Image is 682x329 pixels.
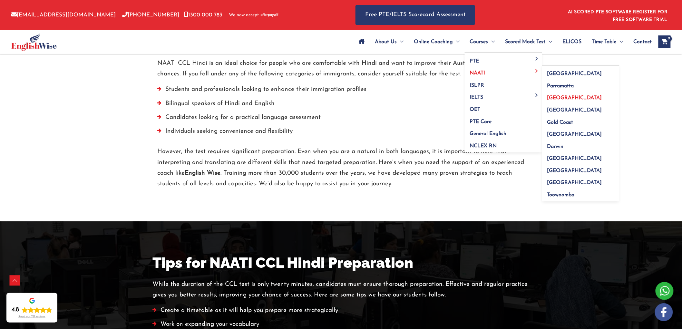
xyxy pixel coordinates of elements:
a: [PHONE_NUMBER] [122,12,179,18]
div: Read our 721 reviews [18,315,45,319]
a: Darwin [542,138,619,150]
p: While the duration of the CCL test is only twenty minutes, candidates must ensure thorough prepar... [152,279,530,301]
p: NAATI CCL Hindi is an ideal choice for people who are comfortable with Hindi and want to improve ... [157,58,525,80]
a: AI SCORED PTE SOFTWARE REGISTER FOR FREE SOFTWARE TRIAL [568,10,668,22]
span: Contact [634,31,652,53]
span: General English [470,131,507,136]
span: Parramatta [547,83,574,89]
span: Time Table [592,31,617,53]
a: NCLEX RN [465,138,542,152]
span: Darwin [547,144,564,149]
span: [GEOGRAPHIC_DATA] [547,71,602,76]
a: Gold Coast [542,114,619,126]
a: [EMAIL_ADDRESS][DOMAIN_NAME] [11,12,116,18]
a: Scored Mock TestMenu Toggle [500,31,558,53]
span: [GEOGRAPHIC_DATA] [547,156,602,161]
a: CoursesMenu Toggle [465,31,500,53]
span: Scored Mock Test [505,31,546,53]
span: We now accept [229,12,259,18]
a: [GEOGRAPHIC_DATA] [542,175,619,187]
span: Menu Toggle [397,31,404,53]
a: ISLPR [465,77,542,89]
img: white-facebook.png [655,303,673,321]
span: Courses [470,31,488,53]
span: Menu Toggle [453,31,460,53]
a: [GEOGRAPHIC_DATA] [542,162,619,175]
span: [GEOGRAPHIC_DATA] [547,168,602,173]
a: ELICOS [558,31,587,53]
img: cropped-ew-logo [11,33,57,51]
span: Gold Coast [547,120,573,125]
span: Menu Toggle [488,31,495,53]
nav: Site Navigation: Main Menu [354,31,652,53]
a: [GEOGRAPHIC_DATA] [542,66,619,78]
a: Online CoachingMenu Toggle [409,31,465,53]
a: General English [465,126,542,138]
span: Menu Toggle [533,69,541,73]
span: [GEOGRAPHIC_DATA] [547,108,602,113]
a: View Shopping Cart, empty [658,35,671,48]
span: PTE Core [470,119,492,124]
a: NAATIMenu Toggle [465,65,542,77]
div: 4.8 [12,306,19,314]
img: Afterpay-Logo [261,13,278,17]
li: Create a timetable as it will help you prepare more strategically [152,305,530,319]
a: OET [465,102,542,114]
span: [GEOGRAPHIC_DATA] [547,180,602,185]
li: Individuals seeking convenience and flexibility [157,126,525,140]
a: About UsMenu Toggle [370,31,409,53]
a: Toowoomba [542,187,619,202]
span: Menu Toggle [533,93,541,97]
span: Online Coaching [414,31,453,53]
a: [GEOGRAPHIC_DATA] [542,90,619,102]
span: IELTS [470,95,483,100]
a: 1300 000 783 [184,12,222,18]
a: PTE Core [465,113,542,126]
a: Free PTE/IELTS Scorecard Assessment [356,5,475,25]
a: [GEOGRAPHIC_DATA] [542,102,619,114]
span: ELICOS [563,31,582,53]
a: [GEOGRAPHIC_DATA] [542,150,619,163]
span: OET [470,107,481,112]
span: [GEOGRAPHIC_DATA] [547,132,602,137]
a: PTEMenu Toggle [465,53,542,65]
div: Rating: 4.8 out of 5 [12,306,52,314]
span: ISLPR [470,83,484,88]
strong: English Wise [185,170,220,176]
span: Toowoomba [547,192,575,198]
span: Menu Toggle [546,31,552,53]
span: About Us [375,31,397,53]
p: However, the test requires significant preparation. Even when you are a natural in both languages... [157,146,525,189]
a: Time TableMenu Toggle [587,31,628,53]
h2: Tips for NAATI CCL Hindi Preparation [152,254,530,273]
span: Menu Toggle [533,57,541,61]
li: Candidates looking for a practical language assessment [157,112,525,126]
span: [GEOGRAPHIC_DATA] [547,95,602,101]
a: IELTSMenu Toggle [465,89,542,102]
li: Students and professionals looking to enhance their immigration profiles [157,84,525,98]
span: NAATI [470,71,485,76]
span: Menu Toggle [617,31,623,53]
span: PTE [470,59,479,64]
li: Bilingual speakers of Hindi and English [157,98,525,112]
a: [GEOGRAPHIC_DATA] [542,126,619,139]
span: NCLEX RN [470,143,497,149]
a: Contact [628,31,652,53]
aside: Header Widget 1 [564,5,671,25]
a: Parramatta [542,78,619,90]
